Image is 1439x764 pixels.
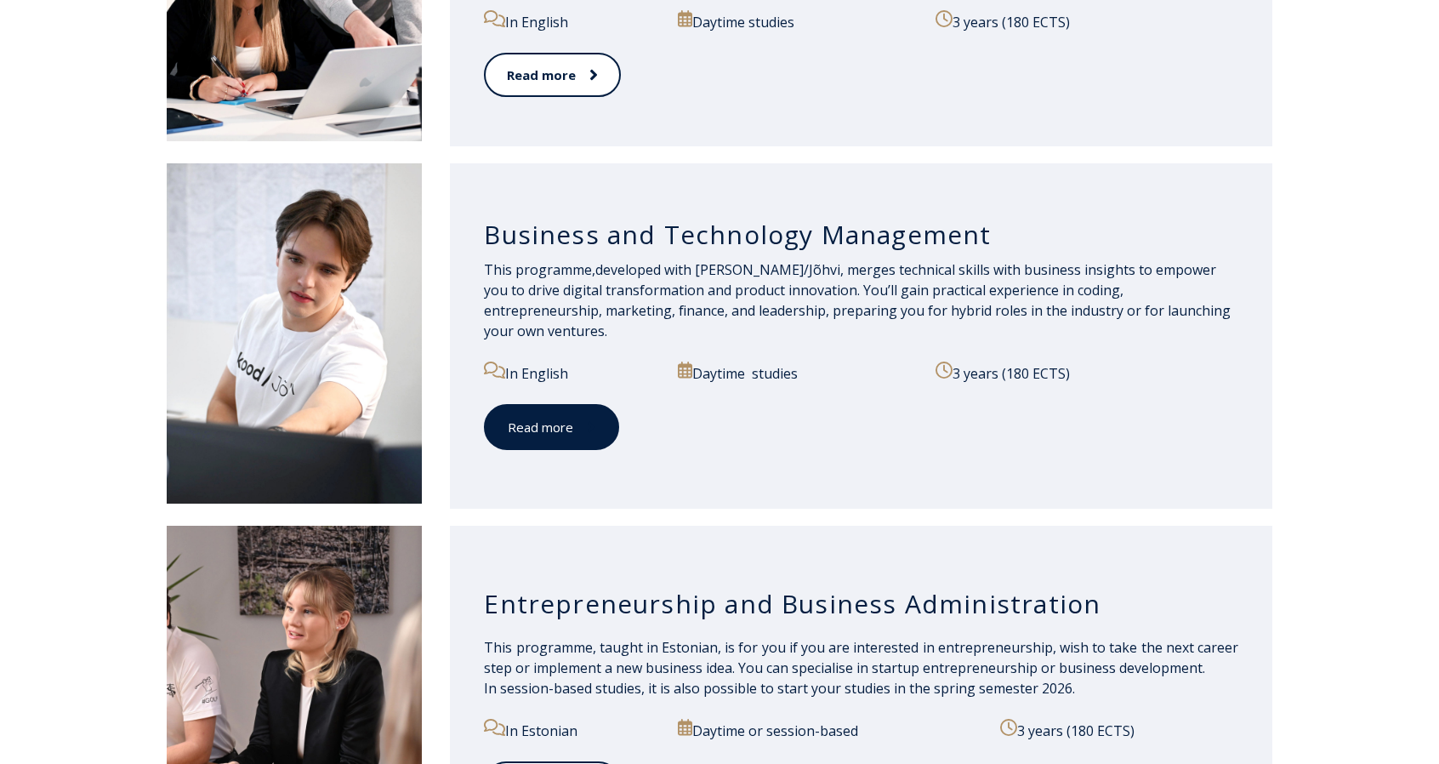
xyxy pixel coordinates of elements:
p: Daytime studies [678,10,916,32]
span: This programme, taught in Estonian, is for you if you are interested in entrepreneurship, wish to... [484,638,1238,698]
p: In English [484,362,658,384]
h3: Business and Technology Management [484,219,1238,251]
p: In Estonian [484,719,658,741]
a: Read more [484,53,621,98]
a: Read more [484,404,619,451]
span: This programme, [484,260,595,279]
img: Business and Technology Management [167,163,422,504]
p: developed with [PERSON_NAME]/Jõhvi, merges technical skills with business insights to empower you... [484,259,1238,341]
p: 3 years (180 ECTS) [1000,719,1238,741]
p: In English [484,10,658,32]
p: Daytime or session-based [678,719,981,741]
h3: Entrepreneurship and Business Administration [484,588,1238,620]
p: 3 years (180 ECTS) [936,362,1238,384]
p: Daytime studies [678,362,916,384]
p: 3 years (180 ECTS) [936,10,1238,32]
